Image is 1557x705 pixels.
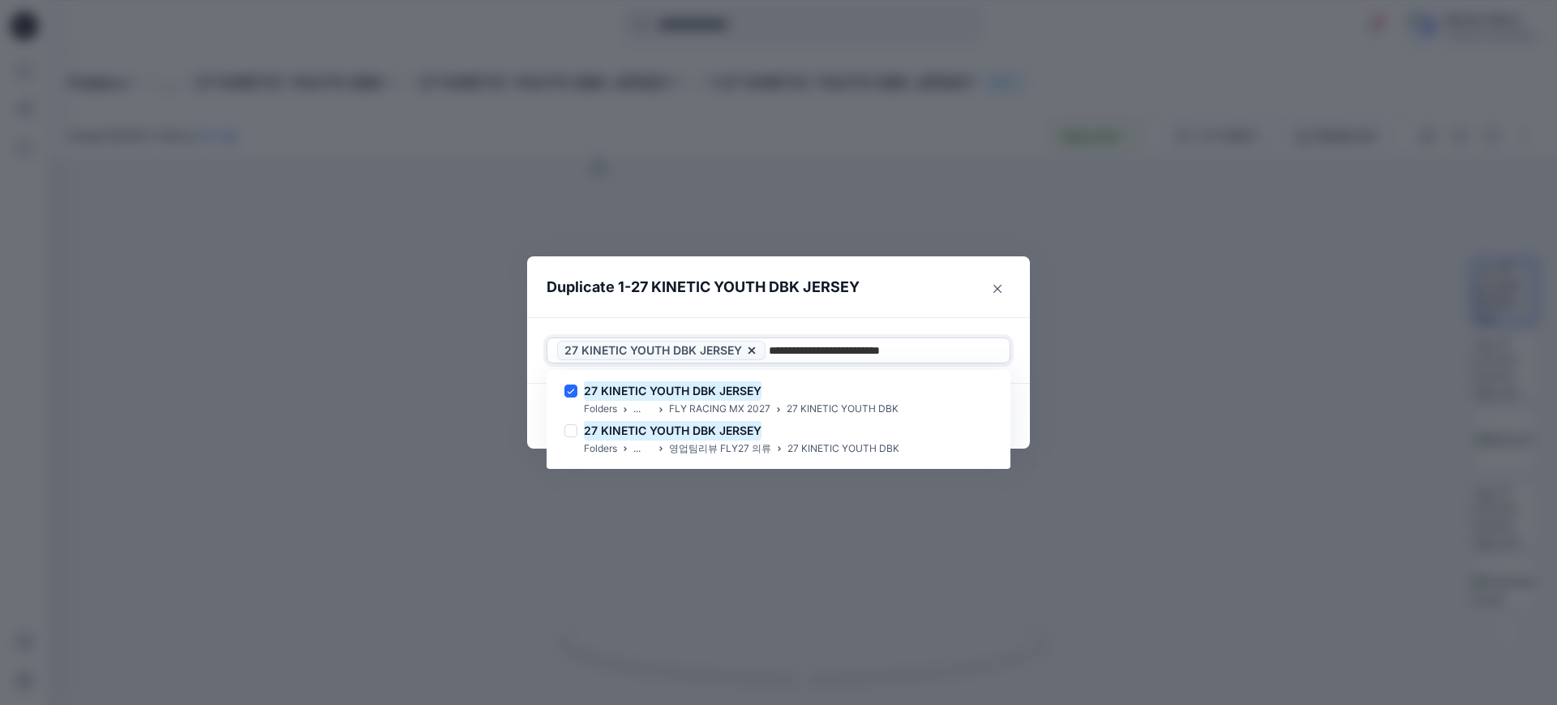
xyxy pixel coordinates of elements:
[669,401,770,418] p: FLY RACING MX 2027
[564,341,742,360] span: 27 KINETIC YOUTH DBK JERSEY
[584,419,761,441] mark: 27 KINETIC YOUTH DBK JERSEY
[633,441,653,458] p: ...
[547,276,860,299] p: Duplicate 1-27 KINETIC YOUTH DBK JERSEY
[584,380,761,402] mark: 27 KINETIC YOUTH DBK JERSEY
[787,441,899,458] p: 27 KINETIC YOUTH DBK
[633,401,653,418] p: ...
[787,401,899,418] p: 27 KINETIC YOUTH DBK
[584,441,617,458] p: Folders
[584,401,617,418] p: Folders
[669,441,771,458] p: 영업팀리뷰 FLY27 의류
[984,276,1010,302] button: Close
